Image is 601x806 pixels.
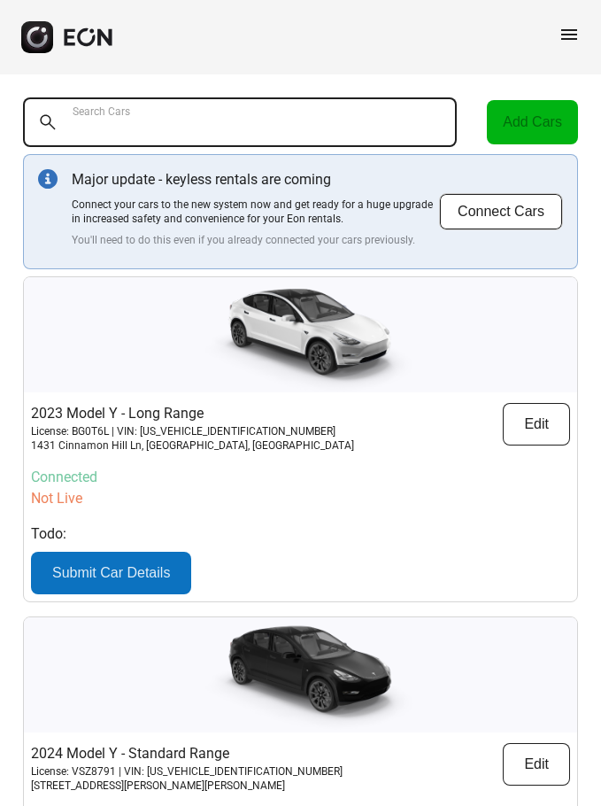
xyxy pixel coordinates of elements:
[31,523,570,545] p: Todo:
[503,403,570,446] button: Edit
[31,467,570,488] p: Connected
[559,24,580,45] span: menu
[31,488,570,509] p: Not Live
[73,105,130,119] label: Search Cars
[31,779,343,793] p: [STREET_ADDRESS][PERSON_NAME][PERSON_NAME]
[31,403,354,424] p: 2023 Model Y - Long Range
[72,198,439,226] p: Connect your cars to the new system now and get ready for a huge upgrade in increased safety and ...
[38,169,58,189] img: info
[503,743,570,786] button: Edit
[439,193,563,230] button: Connect Cars
[72,233,439,247] p: You'll need to do this even if you already connected your cars previously.
[72,169,439,190] p: Major update - keyless rentals are coming
[31,743,343,764] p: 2024 Model Y - Standard Range
[31,438,354,453] p: 1431 Cinnamon Hill Ln, [GEOGRAPHIC_DATA], [GEOGRAPHIC_DATA]
[186,617,416,732] img: car
[186,277,416,392] img: car
[31,424,354,438] p: License: BG0T6L | VIN: [US_VEHICLE_IDENTIFICATION_NUMBER]
[31,552,191,594] button: Submit Car Details
[31,764,343,779] p: License: VSZ8791 | VIN: [US_VEHICLE_IDENTIFICATION_NUMBER]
